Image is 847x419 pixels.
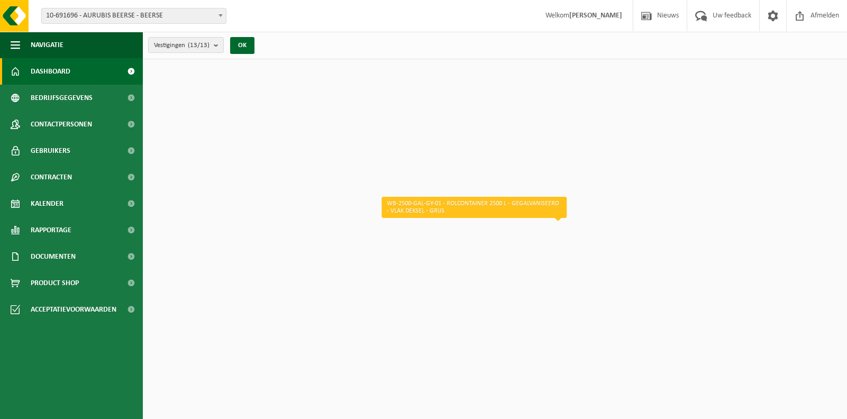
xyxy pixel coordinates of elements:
[31,217,71,243] span: Rapportage
[148,37,224,53] button: Vestigingen(13/13)
[230,37,254,54] button: OK
[31,190,63,217] span: Kalender
[569,12,622,20] strong: [PERSON_NAME]
[31,58,70,85] span: Dashboard
[31,32,63,58] span: Navigatie
[31,164,72,190] span: Contracten
[31,85,93,111] span: Bedrijfsgegevens
[31,111,92,138] span: Contactpersonen
[154,38,210,53] span: Vestigingen
[42,8,226,23] span: 10-691696 - AURUBIS BEERSE - BEERSE
[31,138,70,164] span: Gebruikers
[31,296,116,323] span: Acceptatievoorwaarden
[31,243,76,270] span: Documenten
[188,42,210,49] count: (13/13)
[31,270,79,296] span: Product Shop
[41,8,226,24] span: 10-691696 - AURUBIS BEERSE - BEERSE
